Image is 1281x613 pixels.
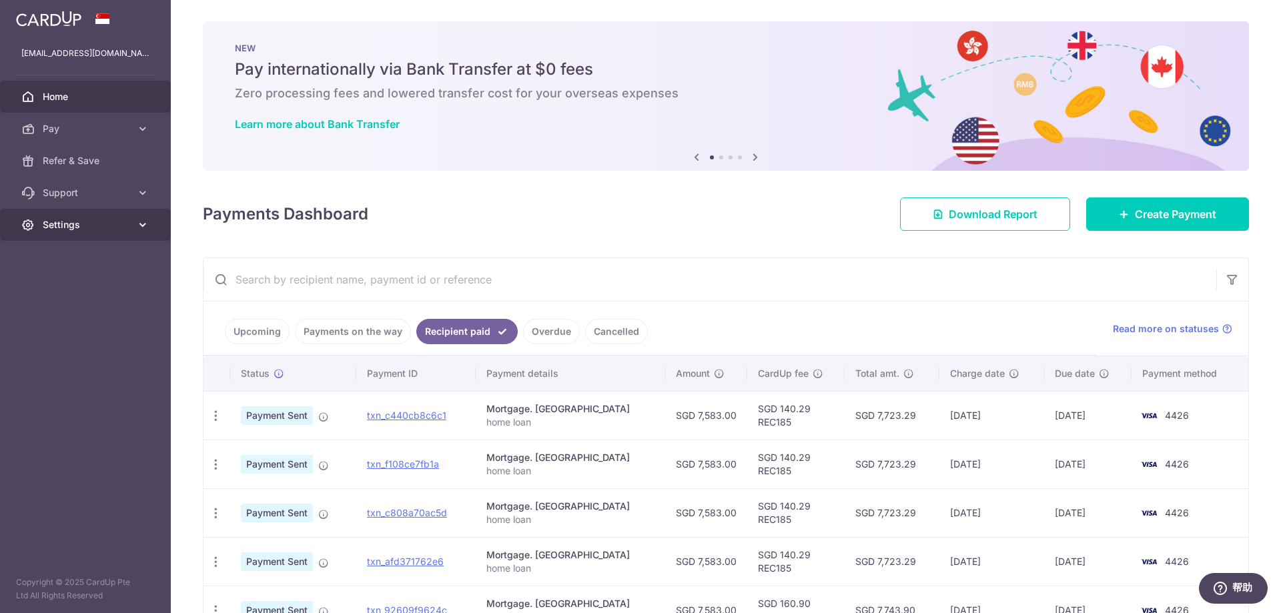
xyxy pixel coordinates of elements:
td: SGD 7,723.29 [845,488,939,537]
td: [DATE] [939,440,1044,488]
td: SGD 7,583.00 [665,537,747,586]
td: SGD 140.29 REC185 [747,537,845,586]
span: Download Report [949,206,1037,222]
td: SGD 7,723.29 [845,391,939,440]
p: home loan [486,464,655,478]
input: Search by recipient name, payment id or reference [203,258,1216,301]
span: Amount [676,367,710,380]
a: Upcoming [225,319,290,344]
img: Bank Card [1136,456,1162,472]
td: SGD 140.29 REC185 [747,391,845,440]
a: Payments on the way [295,319,411,344]
h5: Pay internationally via Bank Transfer at $0 fees [235,59,1217,80]
span: Payment Sent [241,455,313,474]
div: Mortgage. [GEOGRAPHIC_DATA] [486,451,655,464]
a: Recipient paid [416,319,518,344]
td: SGD 140.29 REC185 [747,488,845,537]
span: Pay [43,122,131,135]
span: CardUp fee [758,367,809,380]
th: Payment method [1132,356,1248,391]
td: SGD 7,723.29 [845,537,939,586]
img: Bank Card [1136,408,1162,424]
img: Bank Card [1136,505,1162,521]
span: Read more on statuses [1113,322,1219,336]
td: SGD 7,723.29 [845,440,939,488]
a: txn_c808a70ac5d [367,507,447,518]
span: 4426 [1165,556,1189,567]
td: [DATE] [1044,391,1132,440]
span: Payment Sent [241,406,313,425]
h6: Zero processing fees and lowered transfer cost for your overseas expenses [235,85,1217,101]
p: home loan [486,416,655,429]
span: Due date [1055,367,1095,380]
h4: Payments Dashboard [203,202,368,226]
span: Settings [43,218,131,231]
span: Status [241,367,270,380]
td: [DATE] [1044,488,1132,537]
td: [DATE] [939,391,1044,440]
a: txn_c440cb8c6c1 [367,410,446,421]
span: Home [43,90,131,103]
div: Mortgage. [GEOGRAPHIC_DATA] [486,597,655,610]
div: Mortgage. [GEOGRAPHIC_DATA] [486,548,655,562]
td: [DATE] [1044,537,1132,586]
span: 4426 [1165,507,1189,518]
img: Bank Card [1136,554,1162,570]
iframe: 打开一个小组件，您可以在其中找到更多信息 [1198,573,1268,606]
span: Total amt. [855,367,899,380]
span: Payment Sent [241,504,313,522]
div: Mortgage. [GEOGRAPHIC_DATA] [486,500,655,513]
p: [EMAIL_ADDRESS][DOMAIN_NAME] [21,47,149,60]
td: [DATE] [939,537,1044,586]
td: SGD 140.29 REC185 [747,440,845,488]
span: Charge date [950,367,1005,380]
div: Mortgage. [GEOGRAPHIC_DATA] [486,402,655,416]
td: SGD 7,583.00 [665,488,747,537]
span: Create Payment [1135,206,1216,222]
a: Read more on statuses [1113,322,1232,336]
a: Learn more about Bank Transfer [235,117,400,131]
a: txn_f108ce7fb1a [367,458,439,470]
a: Cancelled [585,319,648,344]
span: Support [43,186,131,199]
p: home loan [486,513,655,526]
td: [DATE] [939,488,1044,537]
th: Payment ID [356,356,476,391]
img: CardUp [16,11,81,27]
img: Bank transfer banner [203,21,1249,171]
td: SGD 7,583.00 [665,391,747,440]
a: Download Report [900,197,1070,231]
span: 4426 [1165,458,1189,470]
td: SGD 7,583.00 [665,440,747,488]
a: Overdue [523,319,580,344]
p: NEW [235,43,1217,53]
span: Refer & Save [43,154,131,167]
td: [DATE] [1044,440,1132,488]
span: 4426 [1165,410,1189,421]
a: txn_afd371762e6 [367,556,444,567]
p: home loan [486,562,655,575]
a: Create Payment [1086,197,1249,231]
span: Payment Sent [241,552,313,571]
th: Payment details [476,356,666,391]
